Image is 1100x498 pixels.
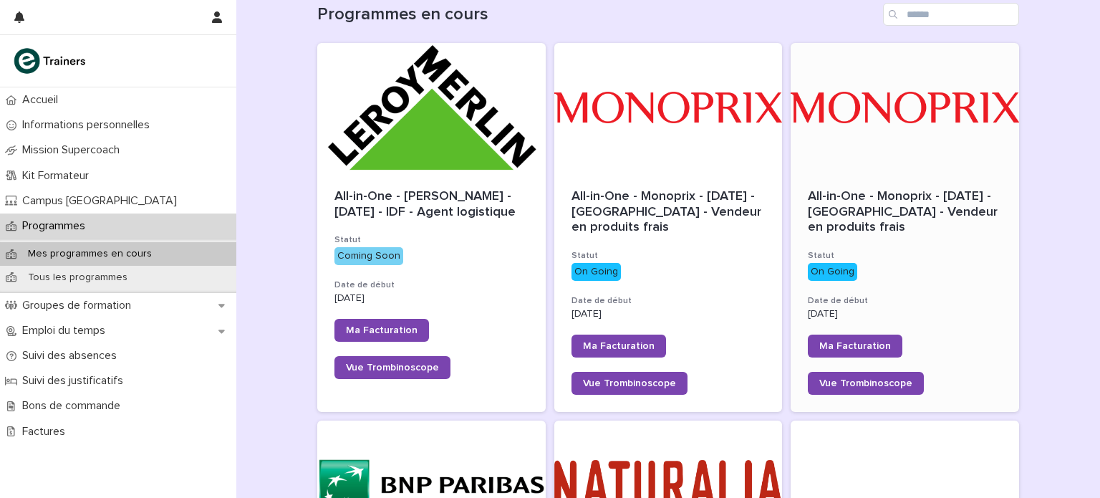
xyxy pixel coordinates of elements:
h3: Statut [571,250,766,262]
p: Kit Formateur [16,169,100,183]
p: Groupes de formation [16,299,143,312]
p: Campus [GEOGRAPHIC_DATA] [16,194,188,208]
p: Suivi des absences [16,349,128,363]
h3: Date de début [334,279,529,291]
p: [DATE] [334,292,529,305]
span: All-in-One - Monoprix - [DATE] - [GEOGRAPHIC_DATA] - Vendeur en produits frais [808,190,1001,234]
p: Mission Supercoach [16,143,131,157]
span: Vue Trombinoscope [819,378,912,388]
span: Vue Trombinoscope [346,363,439,373]
p: Programmes [16,219,97,233]
a: All-in-One - Monoprix - [DATE] - [GEOGRAPHIC_DATA] - Vendeur en produits fraisStatutOn GoingDate ... [554,43,783,412]
h1: Programmes en cours [317,4,877,25]
img: K0CqGN7SDeD6s4JG8KQk [11,47,90,75]
a: Ma Facturation [571,335,666,358]
h3: Date de début [571,295,766,307]
p: Emploi du temps [16,324,117,337]
a: Ma Facturation [334,319,429,342]
div: Coming Soon [334,247,403,265]
a: Vue Trombinoscope [571,372,687,395]
h3: Statut [808,250,1002,262]
span: Ma Facturation [346,325,418,335]
h3: Date de début [808,295,1002,307]
span: Vue Trombinoscope [583,378,676,388]
p: Tous les programmes [16,272,139,284]
a: Ma Facturation [808,335,902,358]
a: Vue Trombinoscope [334,356,450,379]
span: All-in-One - Monoprix - [DATE] - [GEOGRAPHIC_DATA] - Vendeur en produits frais [571,190,765,234]
h3: Statut [334,234,529,246]
div: On Going [571,263,621,281]
span: All-in-One - [PERSON_NAME] - [DATE] - IDF - Agent logistique [334,190,516,219]
p: [DATE] [808,308,1002,320]
p: Informations personnelles [16,118,161,132]
p: Suivi des justificatifs [16,374,135,388]
span: Ma Facturation [819,341,891,351]
p: Bons de commande [16,399,132,413]
p: [DATE] [571,308,766,320]
input: Search [883,3,1019,26]
a: All-in-One - Monoprix - [DATE] - [GEOGRAPHIC_DATA] - Vendeur en produits fraisStatutOn GoingDate ... [791,43,1019,412]
a: All-in-One - [PERSON_NAME] - [DATE] - IDF - Agent logistiqueStatutComing SoonDate de début[DATE]M... [317,43,546,412]
p: Accueil [16,93,69,107]
span: Ma Facturation [583,341,655,351]
a: Vue Trombinoscope [808,372,924,395]
div: On Going [808,263,857,281]
p: Factures [16,425,77,439]
p: Mes programmes en cours [16,248,163,260]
